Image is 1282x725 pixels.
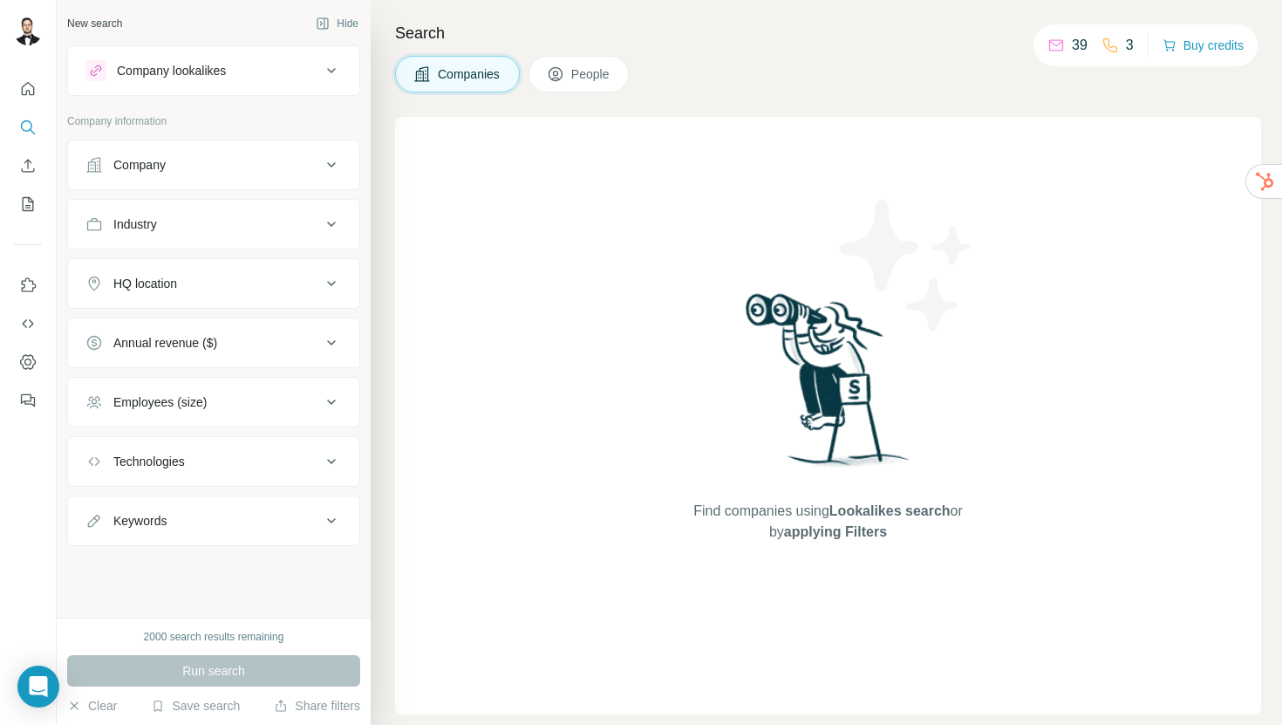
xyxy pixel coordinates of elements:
[829,187,985,344] img: Surfe Illustration - Stars
[14,346,42,378] button: Dashboard
[67,16,122,31] div: New search
[113,453,185,470] div: Technologies
[1072,35,1088,56] p: 39
[68,441,359,482] button: Technologies
[571,65,611,83] span: People
[14,150,42,181] button: Enrich CSV
[784,524,887,539] span: applying Filters
[151,697,240,715] button: Save search
[68,263,359,304] button: HQ location
[68,144,359,186] button: Company
[1163,33,1244,58] button: Buy credits
[113,275,177,292] div: HQ location
[14,17,42,45] img: Avatar
[17,666,59,708] div: Open Intercom Messenger
[113,334,217,352] div: Annual revenue ($)
[68,203,359,245] button: Industry
[144,629,284,645] div: 2000 search results remaining
[14,385,42,416] button: Feedback
[113,393,207,411] div: Employees (size)
[14,270,42,301] button: Use Surfe on LinkedIn
[1126,35,1134,56] p: 3
[395,21,1261,45] h4: Search
[113,215,157,233] div: Industry
[14,112,42,143] button: Search
[303,10,371,37] button: Hide
[68,322,359,364] button: Annual revenue ($)
[14,308,42,339] button: Use Surfe API
[113,156,166,174] div: Company
[68,381,359,423] button: Employees (size)
[438,65,501,83] span: Companies
[829,503,951,518] span: Lookalikes search
[688,501,967,543] span: Find companies using or by
[68,50,359,92] button: Company lookalikes
[274,697,360,715] button: Share filters
[67,697,117,715] button: Clear
[738,289,919,483] img: Surfe Illustration - Woman searching with binoculars
[14,188,42,220] button: My lists
[14,73,42,105] button: Quick start
[117,62,226,79] div: Company lookalikes
[113,512,167,530] div: Keywords
[67,113,360,129] p: Company information
[68,500,359,542] button: Keywords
